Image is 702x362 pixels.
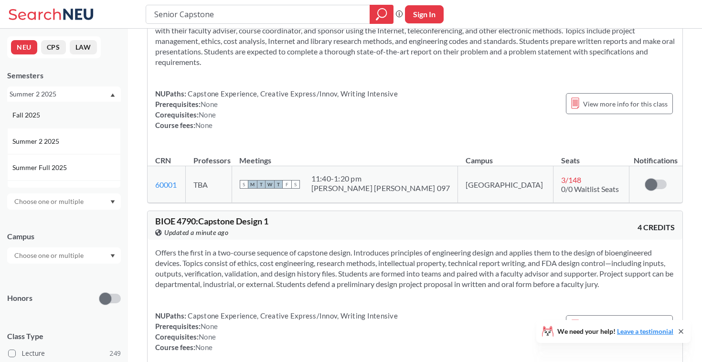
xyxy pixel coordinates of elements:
span: S [240,180,248,189]
svg: Dropdown arrow [110,254,115,258]
span: M [248,180,257,189]
span: None [195,121,213,129]
span: 4 CREDITS [638,222,675,233]
svg: Dropdown arrow [110,200,115,204]
button: NEU [11,40,37,54]
span: Capstone Experience, Creative Express/Innov, Writing Intensive [186,89,398,98]
span: T [274,180,283,189]
a: 60001 [155,180,177,189]
th: Professors [186,146,232,166]
span: 0/0 Waitlist Seats [561,184,619,193]
span: Updated a minute ago [164,227,228,238]
div: NUPaths: Prerequisites: Corequisites: Course fees: [155,88,398,130]
input: Choose one or multiple [10,250,90,261]
section: Offers the first in a two-course sequence of capstone design. Introduces principles of engineerin... [155,247,675,289]
div: magnifying glass [370,5,394,24]
div: Dropdown arrow [7,247,121,264]
span: BIOE 4790 : Capstone Design 1 [155,216,268,226]
div: Campus [7,231,121,242]
span: F [283,180,291,189]
svg: magnifying glass [376,8,387,21]
span: None [199,110,216,119]
div: NUPaths: Prerequisites: Corequisites: Course fees: [155,310,398,352]
div: CRN [155,155,171,166]
td: [GEOGRAPHIC_DATA] [458,166,553,203]
th: Notifications [629,146,682,166]
span: 3 / 148 [561,175,581,184]
label: Lecture [8,347,121,360]
span: T [257,180,266,189]
div: Semesters [7,70,121,81]
span: Capstone Experience, Creative Express/Innov, Writing Intensive [186,311,398,320]
span: Summer Full 2025 [12,162,69,173]
span: None [195,343,213,351]
span: Fall 2025 [12,110,42,120]
div: Dropdown arrow [7,193,121,210]
span: Class Type [7,331,121,341]
span: 249 [109,348,121,359]
section: Offers the first in a two-course sequence that culminates the student’s education and experience ... [155,4,675,67]
th: Meetings [232,146,458,166]
input: Choose one or multiple [10,196,90,207]
div: Summer 2 2025Dropdown arrowFall 2025Summer 2 2025Summer Full 2025Summer 1 2025Spring 2025Fall 202... [7,86,121,102]
input: Class, professor, course number, "phrase" [153,6,363,22]
span: S [291,180,300,189]
span: We need your help! [557,328,673,335]
span: None [201,100,218,108]
td: TBA [186,166,232,203]
button: LAW [70,40,97,54]
div: Summer 2 2025 [10,89,109,99]
span: Summer 2 2025 [12,136,61,147]
svg: Dropdown arrow [110,93,115,97]
th: Campus [458,146,553,166]
button: CPS [41,40,66,54]
span: W [266,180,274,189]
th: Seats [553,146,629,166]
span: View more info for this class [583,98,668,110]
button: Sign In [405,5,444,23]
div: 11:40 - 1:20 pm [311,174,450,183]
p: Honors [7,293,32,304]
span: None [201,322,218,330]
a: Leave a testimonial [617,327,673,335]
span: None [199,332,216,341]
div: [PERSON_NAME] [PERSON_NAME] 097 [311,183,450,193]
